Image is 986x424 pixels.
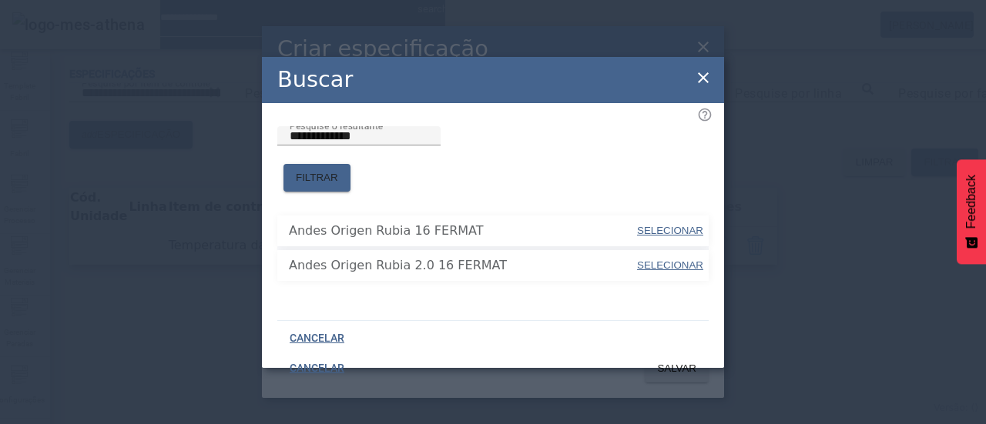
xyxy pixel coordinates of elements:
span: Andes Origen Rubia 16 FERMAT [289,222,636,240]
mat-label: Pesquise o resultante [290,120,383,131]
span: SELECIONAR [637,259,703,271]
span: CANCELAR [290,331,344,346]
h2: Buscar [277,63,353,96]
button: SALVAR [645,355,709,382]
button: CANCELAR [277,325,357,352]
span: SALVAR [657,361,696,376]
button: Feedback - Mostrar pesquisa [957,159,986,264]
span: Feedback [964,175,978,229]
button: SELECIONAR [636,217,705,245]
span: SELECIONAR [637,225,703,236]
button: FILTRAR [283,164,350,192]
span: FILTRAR [296,170,338,185]
button: CANCELAR [277,355,357,382]
span: CANCELAR [290,361,344,376]
button: SELECIONAR [636,252,705,279]
span: Andes Origen Rubia 2.0 16 FERMAT [289,256,636,275]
